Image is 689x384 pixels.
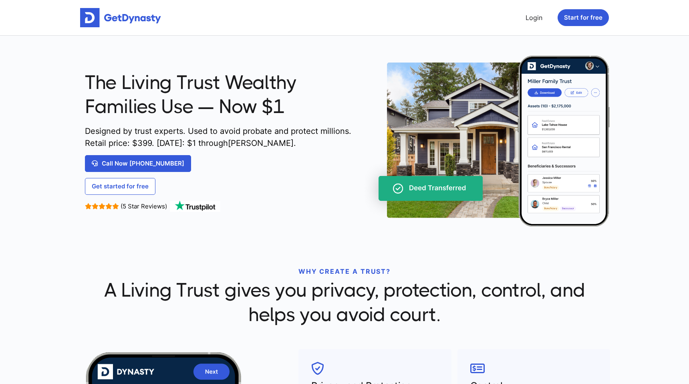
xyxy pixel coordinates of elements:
[85,71,355,119] span: The Living Trust Wealthy Families Use — Now $1
[361,56,610,226] img: trust-on-cellphone
[85,278,604,327] span: A Living Trust gives you privacy, protection, control, and helps you avoid court.
[85,125,355,149] span: Designed by trust experts. Used to avoid probate and protect millions. Retail price: $ 399 . [DAT...
[121,202,167,210] span: (5 Star Reviews)
[85,178,155,195] a: Get started for free
[558,9,609,26] button: Start for free
[169,201,221,212] img: TrustPilot Logo
[85,155,191,172] a: Call Now [PHONE_NUMBER]
[85,267,604,276] p: WHY CREATE A TRUST?
[80,8,161,27] img: Get started for free with Dynasty Trust Company
[522,10,546,26] a: Login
